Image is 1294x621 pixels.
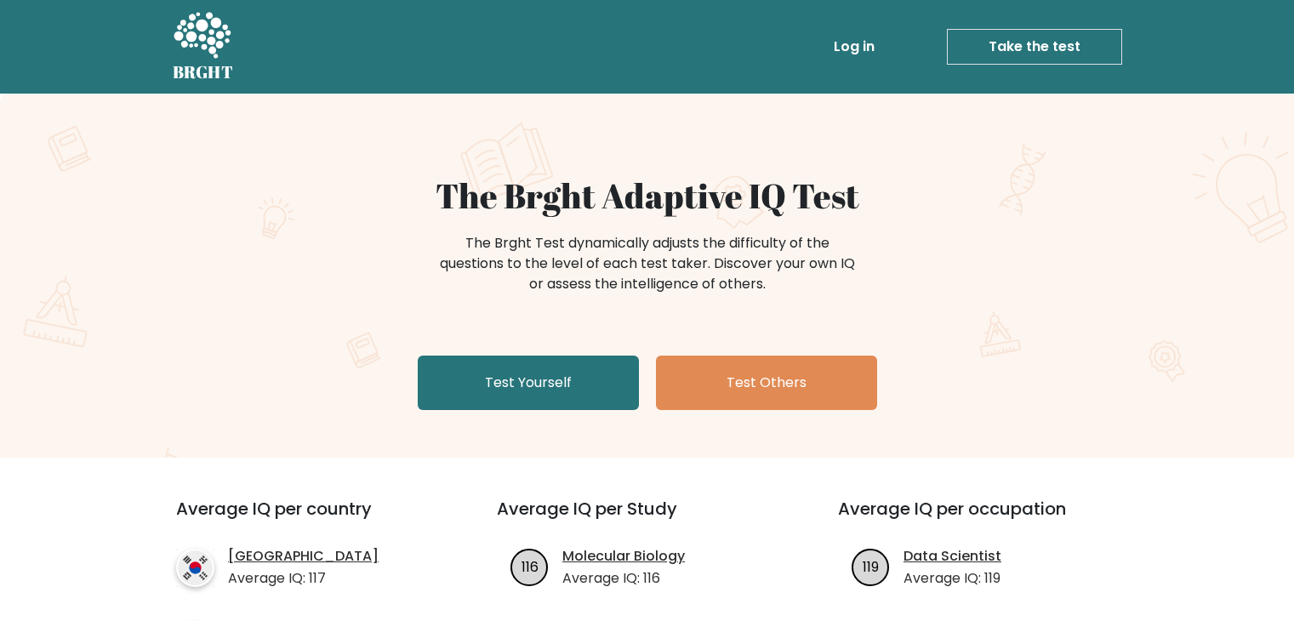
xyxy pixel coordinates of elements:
[838,499,1138,539] h3: Average IQ per occupation
[173,7,234,87] a: BRGHT
[228,568,379,589] p: Average IQ: 117
[947,29,1122,65] a: Take the test
[173,62,234,83] h5: BRGHT
[418,356,639,410] a: Test Yourself
[562,568,685,589] p: Average IQ: 116
[232,175,1063,216] h1: The Brght Adaptive IQ Test
[497,499,797,539] h3: Average IQ per Study
[522,556,539,576] text: 116
[562,546,685,567] a: Molecular Biology
[176,549,214,587] img: country
[827,30,881,64] a: Log in
[435,233,860,294] div: The Brght Test dynamically adjusts the difficulty of the questions to the level of each test take...
[176,499,436,539] h3: Average IQ per country
[228,546,379,567] a: [GEOGRAPHIC_DATA]
[863,556,879,576] text: 119
[904,568,1001,589] p: Average IQ: 119
[904,546,1001,567] a: Data Scientist
[656,356,877,410] a: Test Others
